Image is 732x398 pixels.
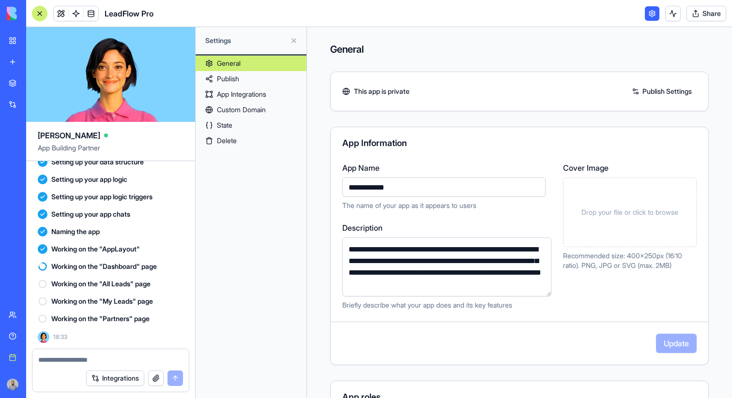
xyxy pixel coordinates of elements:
[563,177,697,247] div: Drop your file or click to browse
[51,244,140,254] span: Working on the "AppLayout"
[51,279,151,289] span: Working on the "All Leads" page
[53,333,67,341] span: 18:33
[196,133,306,148] a: Delete
[563,162,697,174] label: Cover Image
[205,36,286,45] span: Settings
[342,222,551,234] label: Description
[86,370,144,386] button: Integrations
[196,102,306,118] a: Custom Domain
[51,175,127,184] span: Setting up your app logic
[7,7,67,20] img: logo
[38,331,49,343] img: Ella_00000_wcx2te.png
[51,192,152,202] span: Setting up your app logic triggers
[51,262,157,271] span: Working on the "Dashboard" page
[51,157,144,167] span: Setting up your data structure
[330,43,709,56] h4: General
[196,56,306,71] a: General
[105,8,153,19] h1: LeadFlow Pro
[627,84,697,99] a: Publish Settings
[51,314,150,324] span: Working on the "Partners" page
[563,251,697,270] p: Recommended size: 400x250px (16:10 ratio). PNG, JPG or SVG (max. 2MB)
[7,379,18,390] img: image_123650291_bsq8ao.jpg
[38,130,100,141] span: [PERSON_NAME]
[38,143,183,161] span: App Building Partner
[342,162,551,174] label: App Name
[342,300,551,310] p: Briefly describe what your app does and its key features
[581,207,678,217] span: Drop your file or click to browse
[51,296,153,306] span: Working on the "My Leads" page
[51,227,100,236] span: Naming the app
[342,139,697,147] div: App Information
[354,87,410,96] span: This app is private
[196,87,306,102] a: App Integrations
[196,118,306,133] a: State
[686,6,726,21] button: Share
[196,71,306,87] a: Publish
[51,209,130,219] span: Setting up your app chats
[342,201,551,210] p: The name of your app as it appears to users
